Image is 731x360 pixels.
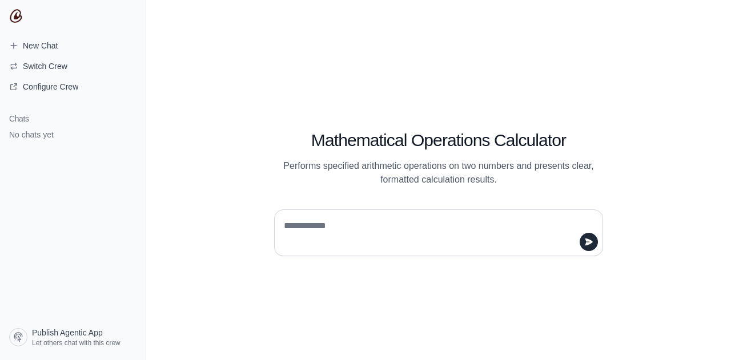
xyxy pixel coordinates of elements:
[32,327,103,338] span: Publish Agentic App
[32,338,121,347] span: Let others chat with this crew
[5,323,141,351] a: Publish Agentic App Let others chat with this crew
[5,37,141,55] a: New Chat
[274,130,603,151] h1: Mathematical Operations Calculator
[5,78,141,96] a: Configure Crew
[23,40,58,51] span: New Chat
[274,159,603,187] p: Performs specified arithmetic operations on two numbers and presents clear, formatted calculation...
[23,81,78,92] span: Configure Crew
[5,57,141,75] button: Switch Crew
[9,9,23,23] img: CrewAI Logo
[23,60,67,72] span: Switch Crew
